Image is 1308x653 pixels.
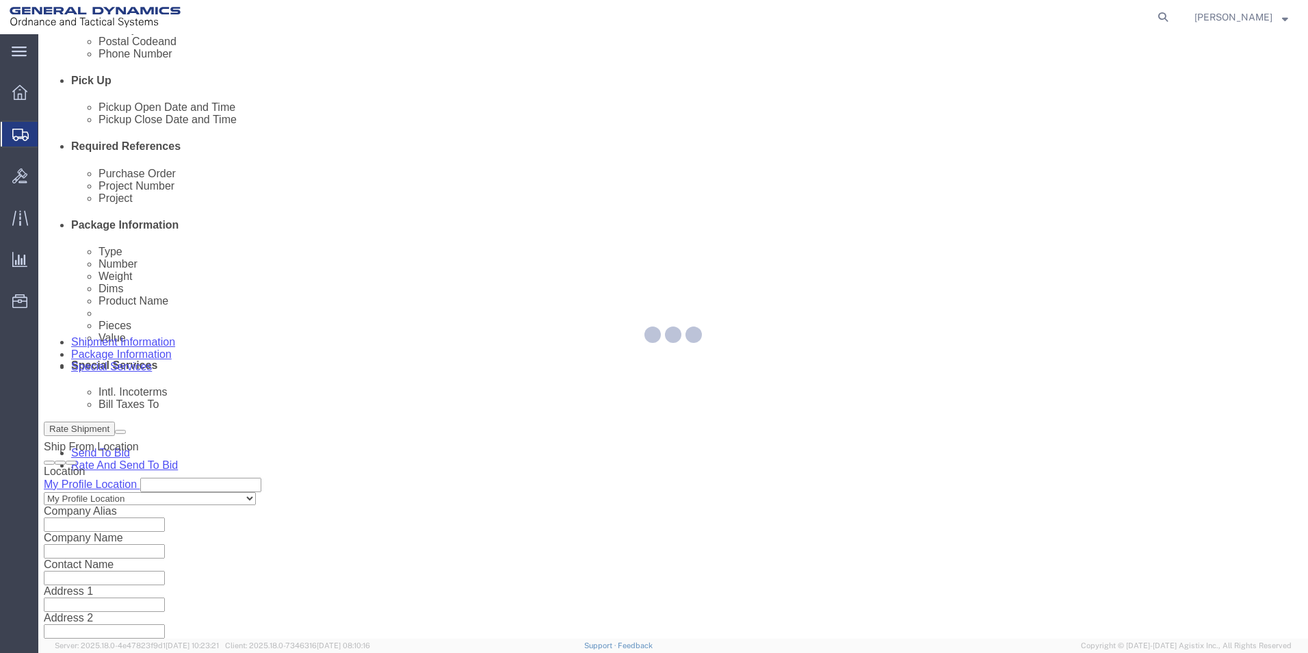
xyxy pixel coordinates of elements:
[166,641,219,650] span: [DATE] 10:23:21
[55,641,219,650] span: Server: 2025.18.0-4e47823f9d1
[1081,640,1292,652] span: Copyright © [DATE]-[DATE] Agistix Inc., All Rights Reserved
[1194,9,1289,25] button: [PERSON_NAME]
[584,641,618,650] a: Support
[317,641,370,650] span: [DATE] 08:10:16
[10,7,181,27] img: logo
[1194,10,1272,25] span: Brandon Walls
[225,641,370,650] span: Client: 2025.18.0-7346316
[618,641,653,650] a: Feedback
